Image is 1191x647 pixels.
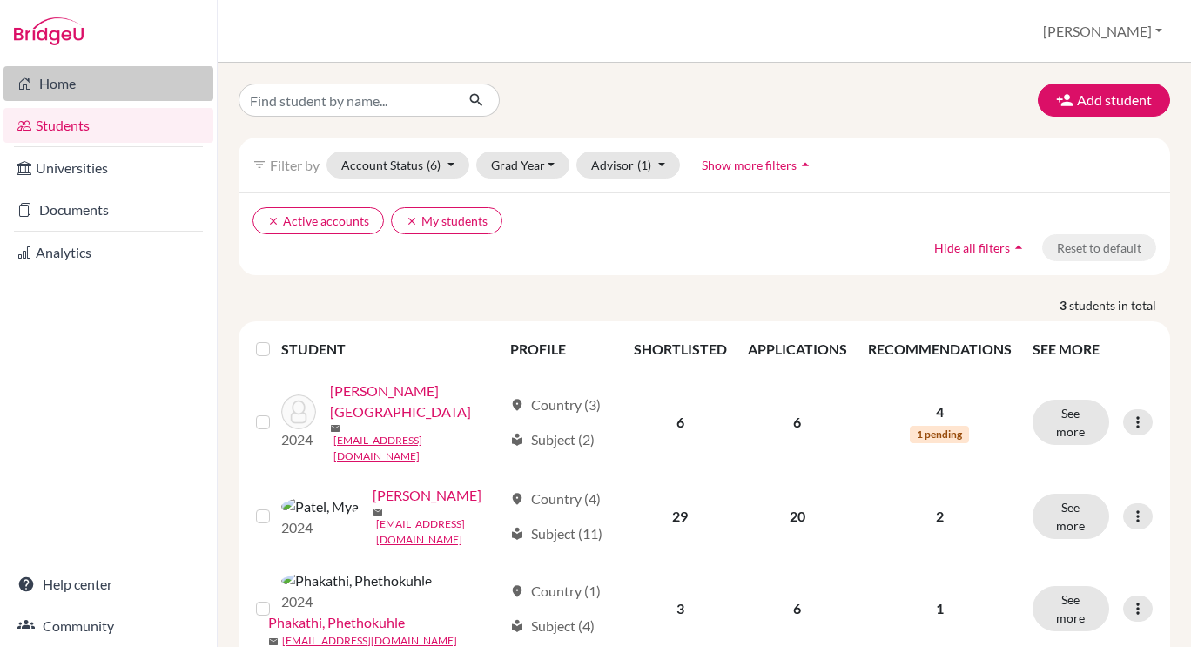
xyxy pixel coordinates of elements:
a: Universities [3,151,213,185]
p: 2024 [281,517,359,538]
div: Country (3) [510,394,601,415]
button: clearMy students [391,207,502,234]
p: 4 [868,401,1012,422]
img: Phakathi, Phethokuhle [281,570,432,591]
td: 20 [737,475,858,558]
th: SEE MORE [1022,328,1163,370]
a: Analytics [3,235,213,270]
i: arrow_drop_up [1010,239,1027,256]
span: Filter by [270,157,320,173]
div: Subject (2) [510,429,595,450]
span: mail [268,637,279,647]
button: Grad Year [476,152,570,179]
span: students in total [1069,296,1170,314]
button: Reset to default [1042,234,1156,261]
span: local_library [510,433,524,447]
button: See more [1033,586,1109,631]
i: clear [406,215,418,227]
div: Subject (11) [510,523,602,544]
span: mail [330,423,340,434]
button: Add student [1038,84,1170,117]
img: Bridge-U [14,17,84,45]
a: Documents [3,192,213,227]
td: 6 [737,370,858,475]
a: [EMAIL_ADDRESS][DOMAIN_NAME] [376,516,502,548]
a: Students [3,108,213,143]
td: 29 [623,475,737,558]
span: location_on [510,492,524,506]
i: arrow_drop_up [797,156,814,173]
img: Patel, Mya [281,496,359,517]
button: Account Status(6) [326,152,469,179]
i: filter_list [252,158,266,172]
p: 2024 [281,429,316,450]
th: PROFILE [500,328,623,370]
a: [PERSON_NAME] [373,485,481,506]
span: (6) [427,158,441,172]
th: APPLICATIONS [737,328,858,370]
th: SHORTLISTED [623,328,737,370]
a: Phakathi, Phethokuhle [268,612,405,633]
p: 1 [868,598,1012,619]
span: local_library [510,619,524,633]
input: Find student by name... [239,84,454,117]
button: See more [1033,494,1109,539]
button: clearActive accounts [252,207,384,234]
button: See more [1033,400,1109,445]
th: STUDENT [281,328,500,370]
th: RECOMMENDATIONS [858,328,1022,370]
td: 6 [623,370,737,475]
a: Home [3,66,213,101]
p: 2 [868,506,1012,527]
span: 1 pending [910,426,969,443]
span: Hide all filters [934,240,1010,255]
span: location_on [510,398,524,412]
div: Subject (4) [510,616,595,637]
button: Hide all filtersarrow_drop_up [919,234,1042,261]
strong: 3 [1060,296,1069,314]
span: mail [373,507,383,517]
div: Country (1) [510,581,601,602]
a: Community [3,609,213,644]
span: (1) [637,158,651,172]
button: Show more filtersarrow_drop_up [687,152,829,179]
p: 2024 [281,591,432,612]
div: Country (4) [510,489,601,509]
a: [EMAIL_ADDRESS][DOMAIN_NAME] [333,433,502,464]
button: Advisor(1) [576,152,680,179]
i: clear [267,215,279,227]
a: Help center [3,567,213,602]
span: Show more filters [702,158,797,172]
img: McKeown-Green, Kyan [281,394,316,429]
a: [PERSON_NAME][GEOGRAPHIC_DATA] [330,381,502,422]
span: local_library [510,527,524,541]
span: location_on [510,584,524,598]
button: [PERSON_NAME] [1035,15,1170,48]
